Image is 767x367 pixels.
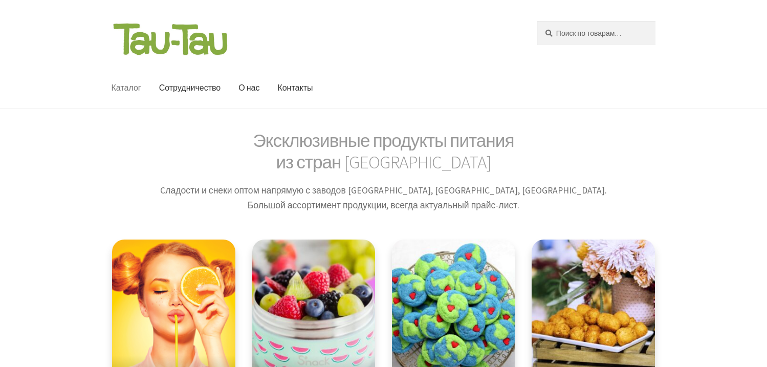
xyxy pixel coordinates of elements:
[151,68,229,108] a: Сотрудничество
[269,68,321,108] a: Контакты
[537,21,655,45] input: Поиск по товарам…
[230,68,268,108] a: О нас
[103,68,149,108] a: Каталог
[112,183,656,212] p: Cладости и снеки оптом напрямую с заводов [GEOGRAPHIC_DATA], [GEOGRAPHIC_DATA], [GEOGRAPHIC_DATA]...
[112,68,514,108] nav: Основное меню
[112,21,229,57] img: Tau-Tau
[253,129,514,174] span: Эксклюзивные продукты питания из стран [GEOGRAPHIC_DATA]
